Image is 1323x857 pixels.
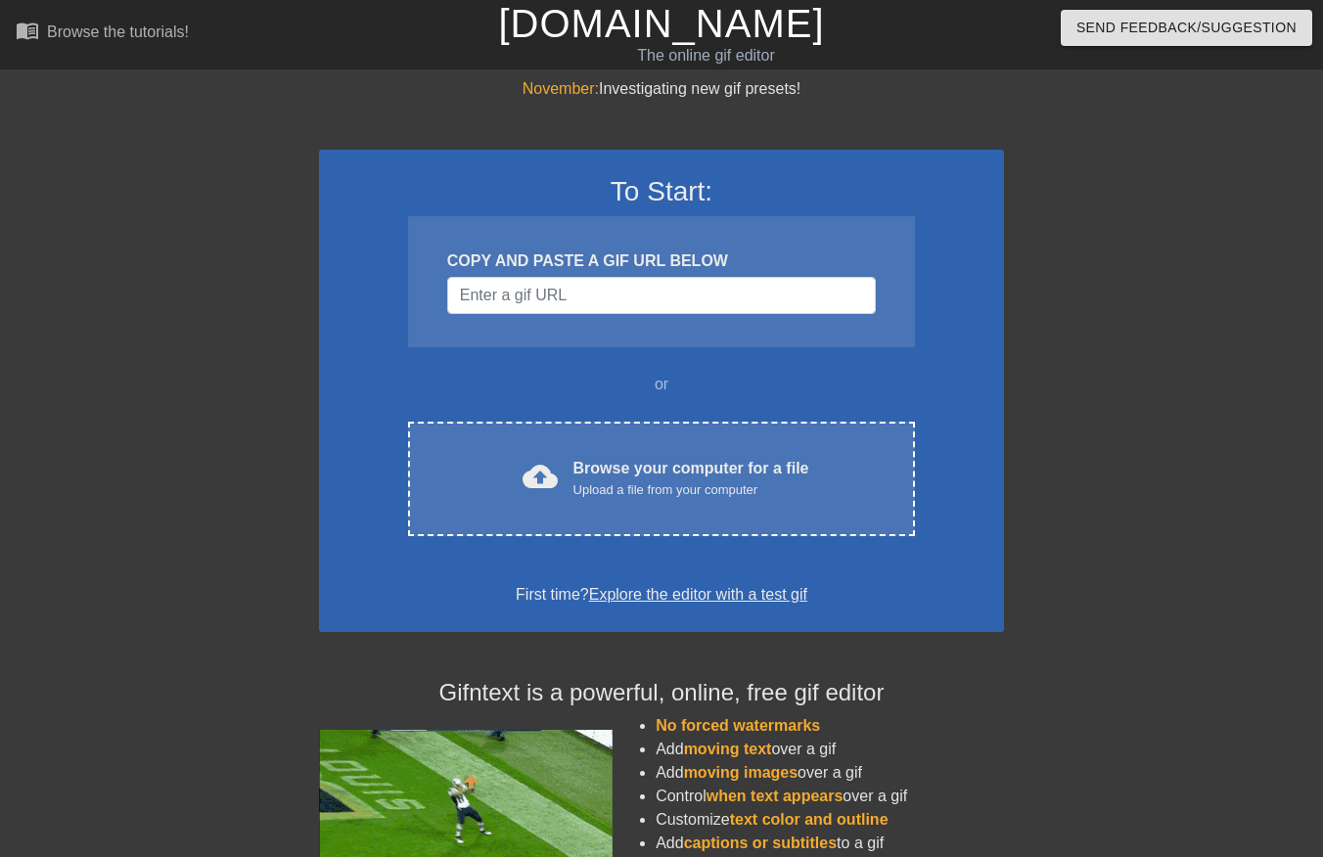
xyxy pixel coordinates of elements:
a: Browse the tutorials! [16,19,189,49]
div: Browse the tutorials! [47,23,189,40]
span: text color and outline [730,811,889,828]
div: or [370,373,953,396]
h3: To Start: [344,175,979,208]
font: Browse your computer for a file [573,460,809,476]
div: COPY AND PASTE A GIF URL BELOW [447,249,876,273]
div: Upload a file from your computer [573,480,809,500]
div: Investigating new gif presets! [319,77,1004,101]
div: First time? [344,583,979,607]
a: Explore the editor with a test gif [589,586,807,603]
li: Add to a gif [656,832,1004,855]
li: Control over a gif [656,785,1004,808]
div: The online gif editor [451,44,962,68]
span: captions or subtitles [684,834,837,851]
span: moving text [684,741,772,757]
h4: Gifntext is a powerful, online, free gif editor [319,679,1004,707]
a: [DOMAIN_NAME] [498,2,824,45]
li: Add over a gif [656,738,1004,761]
span: No forced watermarks [656,717,820,734]
li: Customize [656,808,1004,832]
span: moving images [684,764,798,781]
span: when text appears [707,788,844,804]
span: Send Feedback/Suggestion [1076,16,1297,40]
li: Add over a gif [656,761,1004,785]
span: November: [523,80,599,97]
span: cloud_upload [523,459,558,494]
span: menu_book [16,19,39,42]
input: Username [447,277,876,314]
button: Send Feedback/Suggestion [1061,10,1312,46]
